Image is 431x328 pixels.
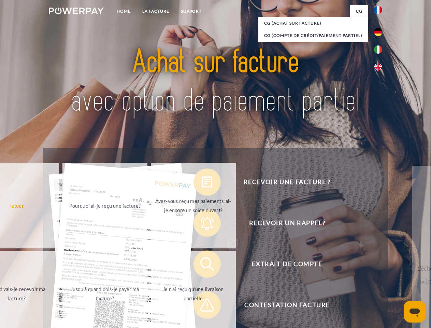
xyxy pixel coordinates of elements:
div: Pourquoi ai-je reçu une facture? [67,201,143,210]
span: Recevoir une facture ? [203,168,371,196]
span: Recevoir un rappel? [203,209,371,237]
a: Support [175,5,207,17]
button: Contestation Facture [193,291,371,319]
span: Extrait de compte [203,250,371,278]
button: Recevoir un rappel? [193,209,371,237]
img: logo-powerpay-white.svg [49,8,104,14]
iframe: Bouton de lancement de la fenêtre de messagerie [404,301,426,323]
a: CG (Compte de crédit/paiement partiel) [258,29,368,42]
div: Jusqu'à quand dois-je payer ma facture? [67,285,143,303]
button: Extrait de compte [193,250,371,278]
div: Je n'ai reçu qu'une livraison partielle [155,285,232,303]
a: CG (achat sur facture) [258,17,368,29]
a: LA FACTURE [137,5,175,17]
img: en [374,63,382,71]
img: title-powerpay_fr.svg [65,33,366,131]
div: Avez-vous reçu mes paiements, ai-je encore un solde ouvert? [155,196,232,215]
a: Home [111,5,137,17]
img: de [374,28,382,36]
a: Avez-vous reçu mes paiements, ai-je encore un solde ouvert? [151,163,236,248]
span: Contestation Facture [203,291,371,319]
img: fr [374,6,382,14]
button: Recevoir une facture ? [193,168,371,196]
a: CG [350,5,368,17]
img: it [374,45,382,54]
